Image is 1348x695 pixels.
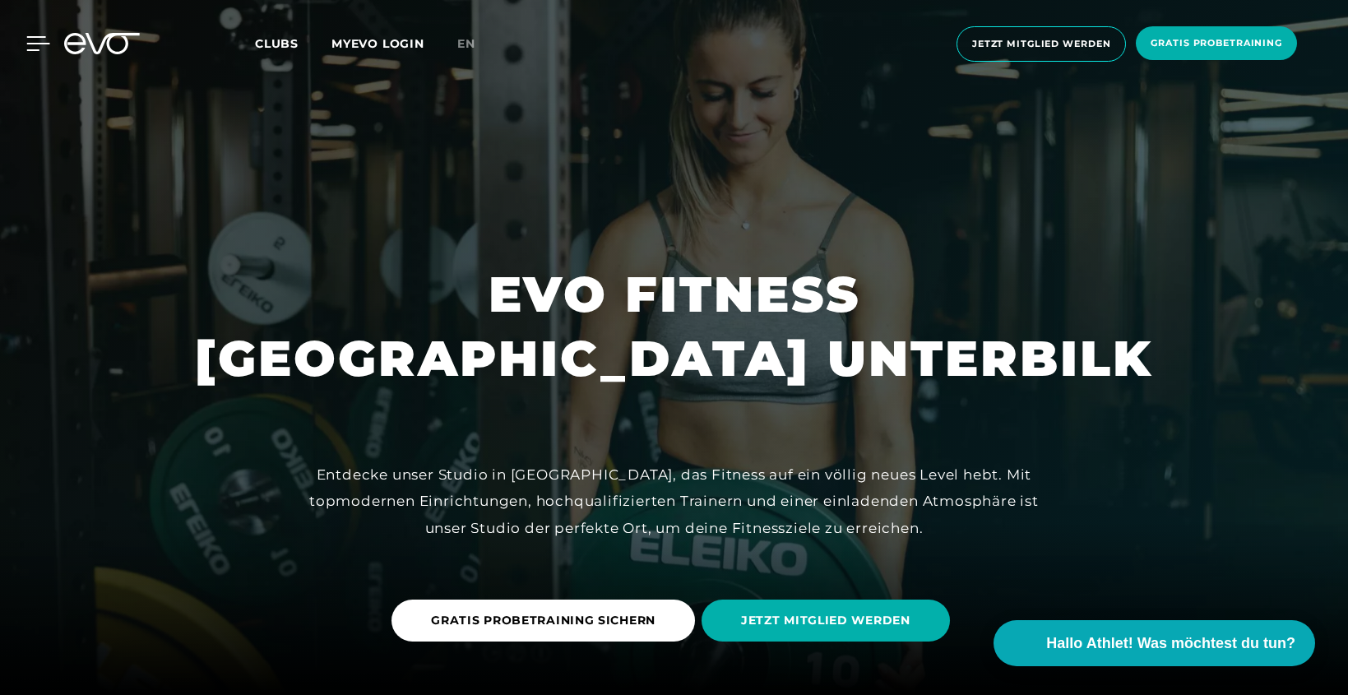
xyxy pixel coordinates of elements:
span: Hallo Athlet! Was möchtest du tun? [1046,632,1295,655]
a: MYEVO LOGIN [331,36,424,51]
span: GRATIS PROBETRAINING SICHERN [431,612,655,629]
a: Jetzt Mitglied werden [952,26,1131,62]
a: Gratis Probetraining [1131,26,1302,62]
h1: EVO FITNESS [GEOGRAPHIC_DATA] UNTERBILK [195,262,1153,391]
span: Gratis Probetraining [1151,36,1282,50]
a: JETZT MITGLIED WERDEN [702,587,957,654]
a: GRATIS PROBETRAINING SICHERN [391,587,702,654]
span: Clubs [255,36,299,51]
span: Jetzt Mitglied werden [972,37,1110,51]
div: Entdecke unser Studio in [GEOGRAPHIC_DATA], das Fitness auf ein völlig neues Level hebt. Mit topm... [304,461,1045,541]
span: JETZT MITGLIED WERDEN [741,612,910,629]
span: en [457,36,475,51]
button: Hallo Athlet! Was möchtest du tun? [994,620,1315,666]
a: Clubs [255,35,331,51]
a: en [457,35,495,53]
